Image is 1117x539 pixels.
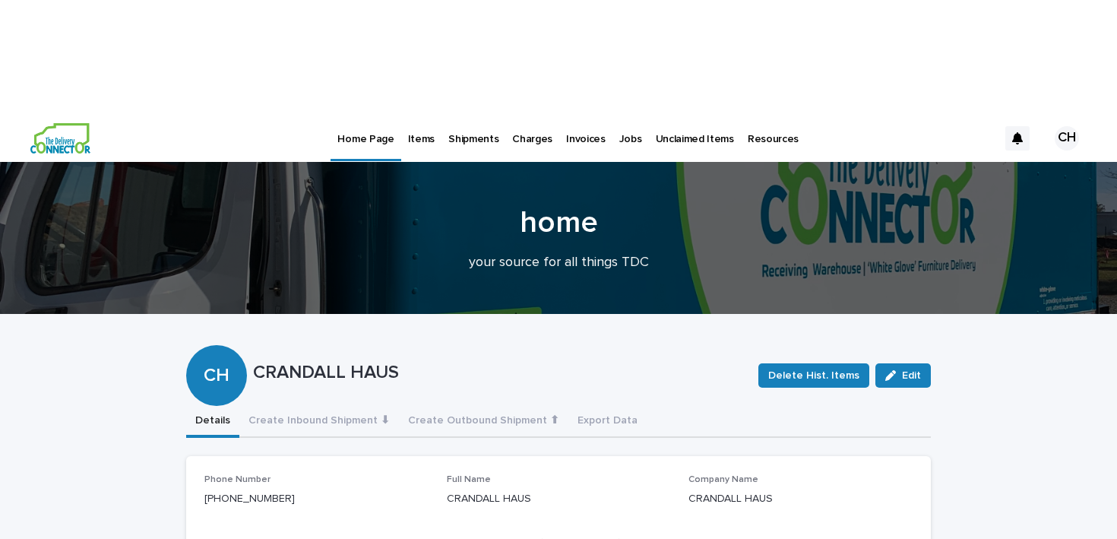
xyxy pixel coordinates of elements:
[331,114,400,159] a: Home Page
[186,304,247,387] div: CH
[204,493,295,504] a: [PHONE_NUMBER]
[255,255,862,271] p: your source for all things TDC
[656,114,734,146] p: Unclaimed Items
[748,114,799,146] p: Resources
[186,205,931,241] h1: home
[204,475,271,484] span: Phone Number
[902,370,921,381] span: Edit
[612,114,649,161] a: Jobs
[619,114,642,146] p: Jobs
[401,114,441,161] a: Items
[505,114,559,161] a: Charges
[448,114,498,146] p: Shipments
[441,114,505,161] a: Shipments
[408,114,435,146] p: Items
[253,362,746,384] p: CRANDALL HAUS
[649,114,741,161] a: Unclaimed Items
[512,114,552,146] p: Charges
[399,406,568,438] button: Create Outbound Shipment ⬆
[688,491,913,507] p: CRANDALL HAUS
[1055,126,1079,151] div: CH
[337,114,394,146] p: Home Page
[239,406,399,438] button: Create Inbound Shipment ⬇
[688,475,758,484] span: Company Name
[186,406,239,438] button: Details
[768,368,859,383] span: Delete Hist. Items
[447,491,671,507] p: CRANDALL HAUS
[875,363,931,388] button: Edit
[741,114,805,161] a: Resources
[758,363,869,388] button: Delete Hist. Items
[447,475,491,484] span: Full Name
[568,406,647,438] button: Export Data
[30,123,90,154] img: aCWQmA6OSGG0Kwt8cj3c
[566,114,606,146] p: Invoices
[559,114,612,161] a: Invoices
